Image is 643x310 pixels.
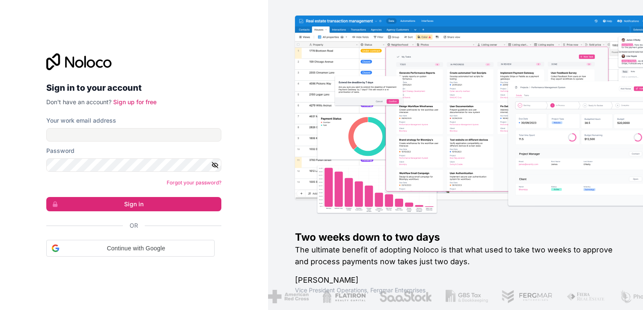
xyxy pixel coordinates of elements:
[46,147,74,155] label: Password
[378,290,431,303] img: /assets/saastock-C6Zbiodz.png
[130,221,138,230] span: Or
[321,290,365,303] img: /assets/flatiron-C8eUkumj.png
[46,80,221,95] h2: Sign in to your account
[63,244,209,253] span: Continue with Google
[295,274,616,286] h1: [PERSON_NAME]
[46,240,215,257] div: Continue with Google
[566,290,605,303] img: /assets/fiera-fwj2N5v4.png
[113,98,157,105] a: Sign up for free
[445,290,488,303] img: /assets/gbstax-C-GtDUiK.png
[46,98,112,105] span: Don't have an account?
[295,286,616,294] h1: Vice President Operations , Fergmar Enterprises
[501,290,552,303] img: /assets/fergmar-CudnrXN5.png
[46,158,221,172] input: Password
[295,231,616,244] h1: Two weeks down to two days
[295,244,616,268] h2: The ultimate benefit of adopting Noloco is that what used to take two weeks to approve and proces...
[167,179,221,186] a: Forgot your password?
[46,116,116,125] label: Your work email address
[267,290,308,303] img: /assets/american-red-cross-BAupjrZR.png
[46,128,221,142] input: Email address
[46,197,221,211] button: Sign in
